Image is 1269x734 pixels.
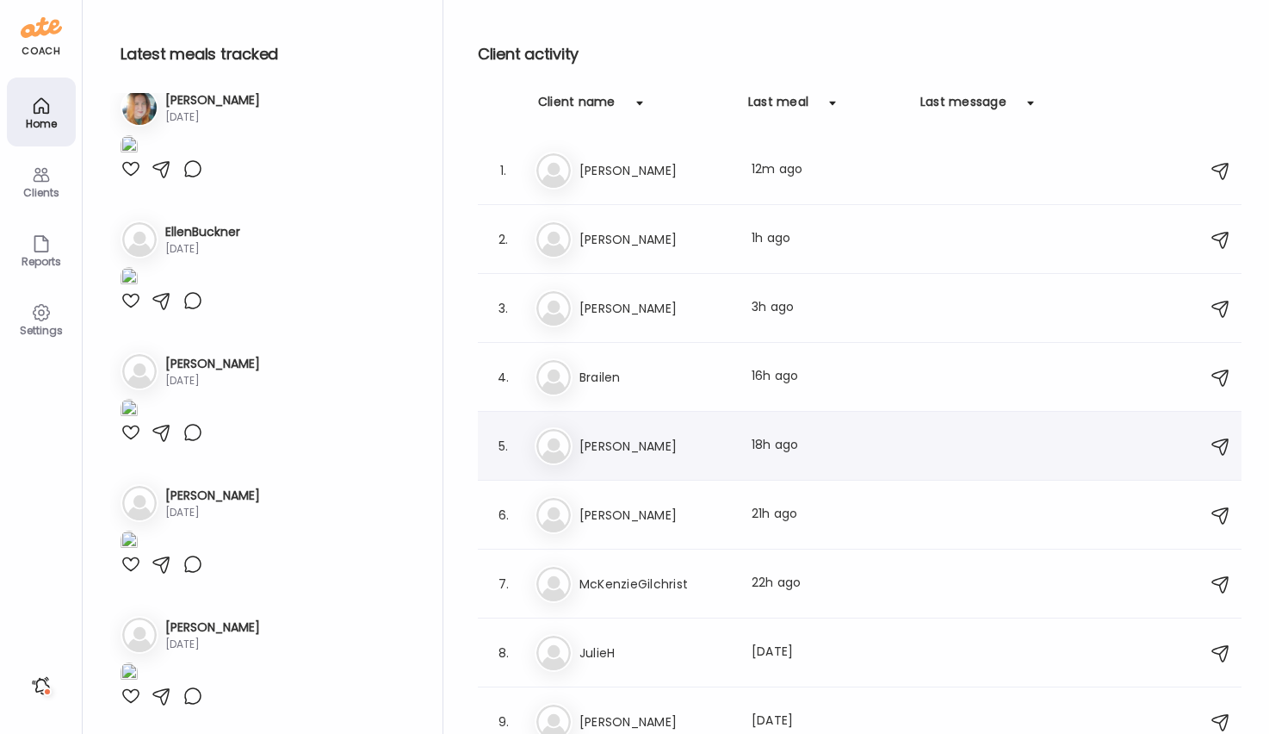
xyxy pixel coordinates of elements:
div: coach [22,44,60,59]
img: images%2FpQ0htN04GeaoxspgbqdOgG1b0bB3%2FAMeK6laKA3CdQIg644Zx%2FZoS7ULschNx3xX3688Oo_1080 [121,662,138,686]
h3: [PERSON_NAME] [579,712,731,732]
img: bg-avatar-default.svg [122,618,157,652]
img: bg-avatar-default.svg [122,486,157,520]
h3: [PERSON_NAME] [165,487,260,505]
img: images%2FHyVMGsGPDvhuQCmsjut7fNNspCH3%2F7VFHwpIC9DqmvmJLd0GP%2FqHaE5axid8fZgWnyH5aL_1080 [121,135,138,159]
div: 16h ago [752,367,903,388]
h3: [PERSON_NAME] [579,298,731,319]
h2: Client activity [478,41,1241,67]
div: 7. [493,574,514,594]
img: bg-avatar-default.svg [536,498,571,532]
div: 2. [493,229,514,250]
img: bg-avatar-default.svg [536,291,571,326]
div: 8. [493,643,514,663]
div: 6. [493,505,514,526]
h3: [PERSON_NAME] [579,160,731,181]
div: 9. [493,712,514,732]
div: 3. [493,298,514,319]
div: 12m ago [752,160,903,181]
h3: [PERSON_NAME] [579,436,731,457]
div: Last meal [748,93,808,121]
div: [DATE] [165,637,260,652]
img: avatars%2FHyVMGsGPDvhuQCmsjut7fNNspCH3 [122,90,157,125]
div: 3h ago [752,298,903,319]
div: 5. [493,436,514,457]
img: ate [21,14,62,41]
h3: EllenBuckner [165,223,240,241]
div: [DATE] [165,241,240,257]
h2: Latest meals tracked [121,41,415,67]
img: bg-avatar-default.svg [536,153,571,188]
h3: [PERSON_NAME] [579,505,731,526]
div: [DATE] [165,373,260,389]
img: bg-avatar-default.svg [122,354,157,389]
h3: McKenzieGilchrist [579,574,731,594]
div: Home [10,118,72,129]
h3: Brailen [579,367,731,388]
img: bg-avatar-default.svg [536,360,571,395]
img: images%2FNmWkkugL4oRdZrC3cTcz7k7vv822%2FieaMyZMYzhV2rqo1FWgr%2F5va0iANae7mmZfx3Tu8K_1080 [121,531,138,554]
div: [DATE] [752,712,903,732]
div: 1h ago [752,229,903,250]
div: [DATE] [165,505,260,520]
img: images%2FKjbYiqEpe7PWjKTRZaWq0J92jOB2%2FyT7Elcq6TIqdYWdEitzH%2F52iepkY19Xs3OZfcNC4u_1080 [121,399,138,422]
h3: [PERSON_NAME] [579,229,731,250]
div: Last message [920,93,1006,121]
div: [DATE] [752,643,903,663]
div: Client name [538,93,616,121]
div: Settings [10,325,72,336]
h3: [PERSON_NAME] [165,355,260,373]
div: Clients [10,187,72,198]
img: bg-avatar-default.svg [536,222,571,257]
h3: [PERSON_NAME] [165,91,260,109]
img: bg-avatar-default.svg [536,636,571,670]
div: 1. [493,160,514,181]
div: Reports [10,256,72,267]
div: 22h ago [752,574,903,594]
h3: [PERSON_NAME] [165,619,260,637]
div: [DATE] [165,109,260,125]
img: bg-avatar-default.svg [536,429,571,463]
img: bg-avatar-default.svg [536,567,571,601]
img: images%2FnG9tFxt744Rt0tiShDwoSEMxyca2%2FSeKxsDJMBlqT8DE6m7O1%2FMt0i20czbBYuYFgcADKi_1080 [121,267,138,290]
div: 21h ago [752,505,903,526]
div: 4. [493,367,514,388]
h3: JulieH [579,643,731,663]
div: 18h ago [752,436,903,457]
img: bg-avatar-default.svg [122,222,157,257]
